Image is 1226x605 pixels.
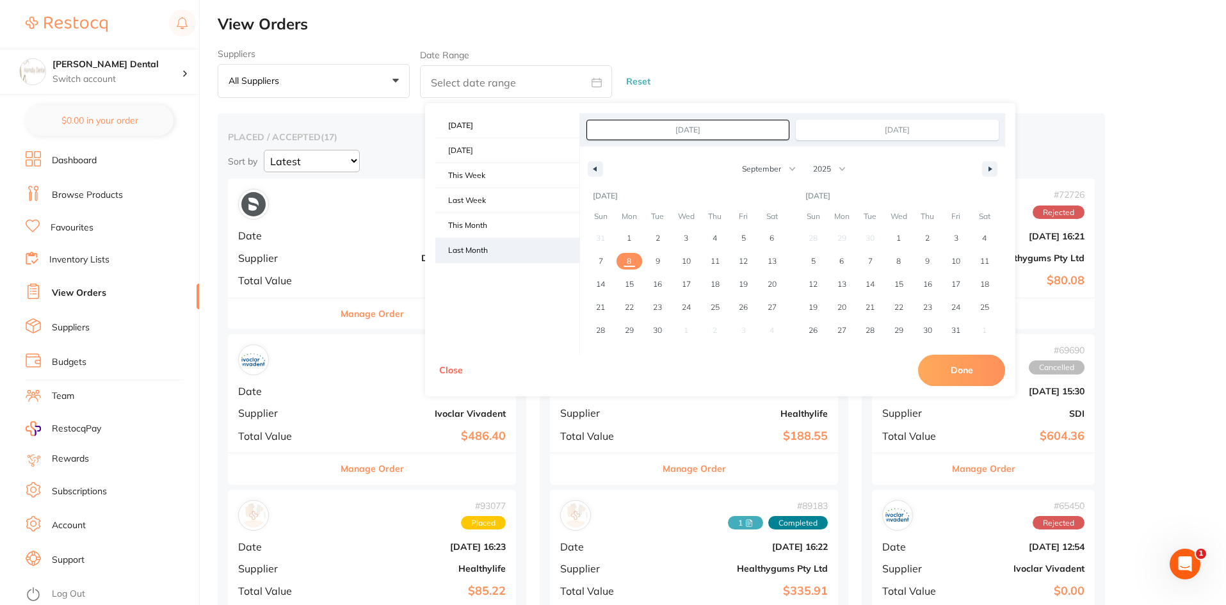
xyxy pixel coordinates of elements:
span: Sat [757,206,786,227]
b: Healthygums Pty Ltd [656,563,828,574]
span: 5 [741,227,746,250]
p: All suppliers [229,75,284,86]
a: Suppliers [52,321,90,334]
button: 16 [913,273,942,296]
span: 27 [768,296,777,319]
button: This Month [435,213,579,238]
span: 11 [711,250,720,273]
a: View Orders [52,287,106,300]
img: Healthylife [241,503,266,528]
button: 17 [672,273,701,296]
button: Manage Order [341,453,404,484]
button: 26 [729,296,758,319]
span: # 93077 [461,501,506,511]
button: 28 [586,319,615,342]
span: Date [882,385,946,397]
button: 22 [615,296,644,319]
span: 9 [656,250,660,273]
button: 2 [643,227,672,250]
button: 24 [672,296,701,319]
button: Manage Order [341,298,404,329]
span: 1 [896,227,901,250]
button: 5 [729,227,758,250]
span: 7 [599,250,603,273]
b: Ivoclar Vivadent [956,563,1085,574]
b: [DATE] 16:23 [334,386,506,396]
span: 4 [713,227,717,250]
b: Healthylife [656,408,828,419]
span: Sun [799,206,828,227]
span: 18 [711,273,720,296]
a: Browse Products [52,189,123,202]
b: [DATE] 16:23 [334,231,506,241]
span: Placed [461,516,506,530]
button: [DATE] [435,138,579,163]
span: Supplier [882,407,946,419]
span: Received [728,516,763,530]
span: # 69690 [1029,345,1085,355]
button: 27 [828,319,857,342]
span: Wed [885,206,914,227]
div: [DATE] [799,185,999,207]
span: 19 [809,296,818,319]
button: 24 [942,296,971,319]
button: 3 [942,227,971,250]
button: 25 [970,296,999,319]
span: 24 [951,296,960,319]
h2: placed / accepted ( 17 ) [228,131,516,143]
p: Sort by [228,156,257,167]
label: Suppliers [218,49,410,59]
span: 21 [866,296,875,319]
button: 29 [885,319,914,342]
button: 19 [799,296,828,319]
span: [DATE] [435,113,579,138]
span: 6 [770,227,774,250]
span: Total Value [882,585,946,597]
button: Manage Order [952,453,1015,484]
b: $1,403.35 [334,274,506,287]
span: Supplier [238,563,324,574]
button: 10 [672,250,701,273]
span: Rejected [1033,206,1085,220]
button: 9 [913,250,942,273]
span: Cancelled [1029,360,1085,375]
img: Ivoclar Vivadent [885,503,910,528]
b: [DATE] 16:23 [334,542,506,552]
span: Total Value [882,430,946,442]
b: Dentsply Sirona [334,253,506,263]
button: 14 [586,273,615,296]
img: Healthygums Pty Ltd [563,503,588,528]
span: Mon [615,206,644,227]
button: Last Week [435,188,579,213]
a: Support [52,554,85,567]
b: [DATE] 16:21 [956,231,1085,241]
button: Last Month [435,238,579,263]
input: Select date range [420,65,612,98]
img: Hornsby Dental [20,59,45,85]
div: Dentsply Sirona#93079AcceptedDate[DATE] 16:23SupplierDentsply SironaTotal Value$1,403.35Manage Order [228,179,516,329]
button: 11 [970,250,999,273]
span: 9 [925,250,930,273]
span: 29 [625,319,634,342]
span: 5 [811,250,816,273]
img: Ivoclar Vivadent [241,348,266,372]
button: 1 [885,227,914,250]
button: 11 [700,250,729,273]
span: Tue [856,206,885,227]
span: Total Value [238,585,324,597]
span: 30 [653,319,662,342]
button: 29 [615,319,644,342]
button: 7 [586,250,615,273]
button: 16 [643,273,672,296]
button: 20 [757,273,786,296]
button: 22 [885,296,914,319]
a: Subscriptions [52,485,107,498]
span: Total Value [238,430,324,442]
button: 23 [643,296,672,319]
a: Rewards [52,453,89,465]
span: Date [560,541,646,553]
span: 23 [653,296,662,319]
span: Sat [970,206,999,227]
button: 30 [643,319,672,342]
button: 21 [586,296,615,319]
